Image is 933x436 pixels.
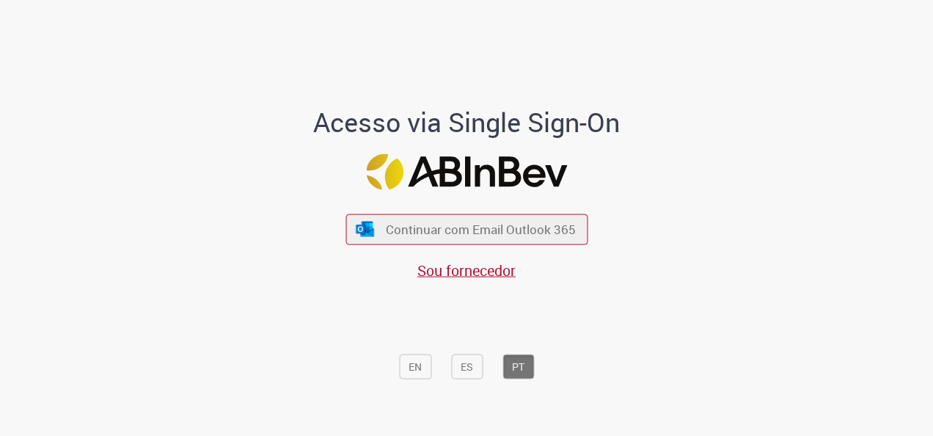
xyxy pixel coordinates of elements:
[366,154,567,190] img: Logo ABInBev
[345,214,588,244] button: ícone Azure/Microsoft 360 Continuar com Email Outlook 365
[417,260,516,280] a: Sou fornecedor
[451,354,483,379] button: ES
[502,354,534,379] button: PT
[386,221,576,238] span: Continuar com Email Outlook 365
[263,107,670,137] h1: Acesso via Single Sign-On
[355,221,376,236] img: ícone Azure/Microsoft 360
[399,354,431,379] button: EN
